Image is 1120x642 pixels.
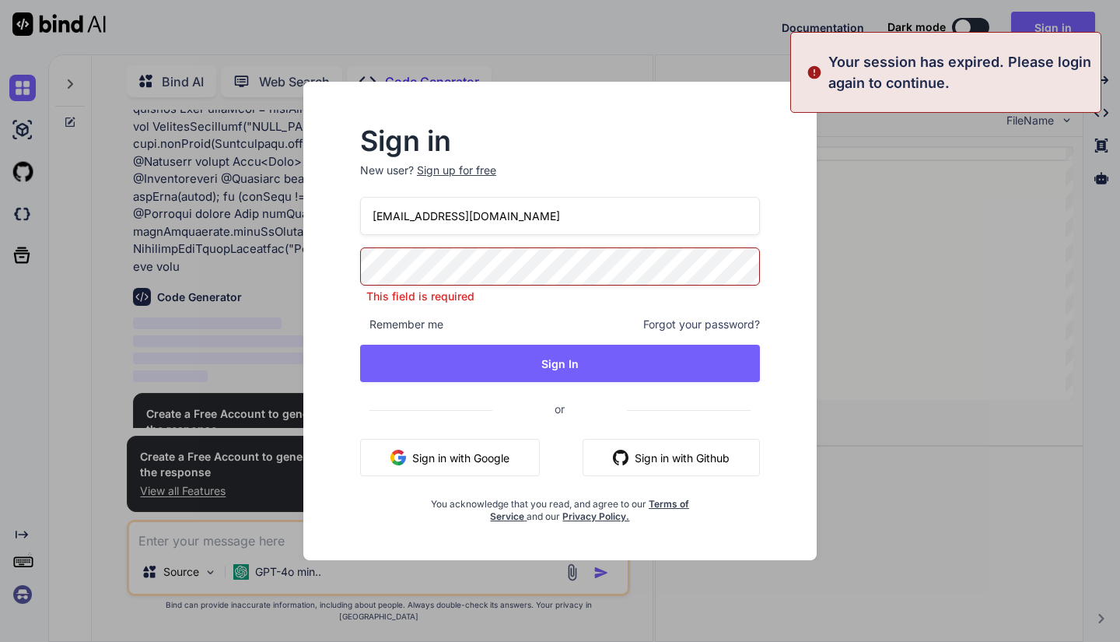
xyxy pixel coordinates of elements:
[360,289,760,304] p: This field is required
[807,51,822,93] img: alert
[613,450,628,465] img: github
[828,51,1091,93] p: Your session has expired. Please login again to continue.
[490,498,689,522] a: Terms of Service
[360,128,760,153] h2: Sign in
[360,163,760,197] p: New user?
[360,345,760,382] button: Sign In
[390,450,406,465] img: google
[562,510,629,522] a: Privacy Policy.
[360,197,760,235] input: Login or Email
[427,489,694,523] div: You acknowledge that you read, and agree to our and our
[583,439,760,476] button: Sign in with Github
[643,317,760,332] span: Forgot your password?
[492,390,627,428] span: or
[360,439,540,476] button: Sign in with Google
[417,163,496,178] div: Sign up for free
[360,317,443,332] span: Remember me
